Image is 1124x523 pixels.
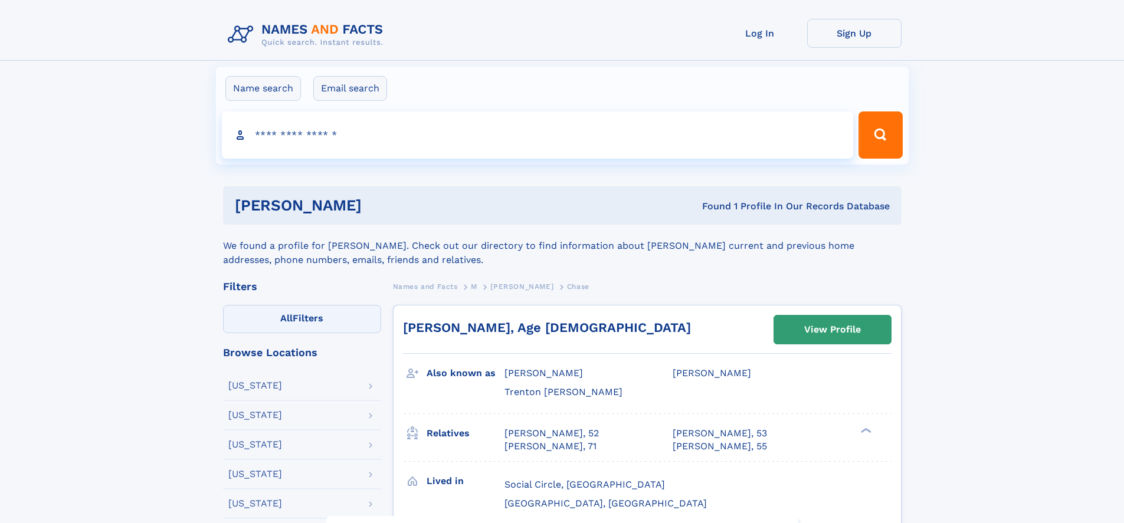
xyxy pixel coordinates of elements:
[807,19,902,48] a: Sign Up
[228,410,282,420] div: [US_STATE]
[858,426,872,434] div: ❯
[504,498,707,509] span: [GEOGRAPHIC_DATA], [GEOGRAPHIC_DATA]
[804,316,861,343] div: View Profile
[225,76,301,101] label: Name search
[427,363,504,383] h3: Also known as
[490,279,553,294] a: [PERSON_NAME]
[223,281,381,292] div: Filters
[223,347,381,358] div: Browse Locations
[228,499,282,508] div: [US_STATE]
[223,225,902,267] div: We found a profile for [PERSON_NAME]. Check out our directory to find information about [PERSON_N...
[504,367,583,379] span: [PERSON_NAME]
[223,19,393,51] img: Logo Names and Facts
[235,198,532,213] h1: [PERSON_NAME]
[673,427,767,440] a: [PERSON_NAME], 53
[713,19,807,48] a: Log In
[228,440,282,449] div: [US_STATE]
[228,381,282,390] div: [US_STATE]
[403,320,691,335] a: [PERSON_NAME], Age [DEMOGRAPHIC_DATA]
[673,440,767,453] a: [PERSON_NAME], 55
[471,279,477,294] a: M
[471,282,477,291] span: M
[504,479,665,490] span: Social Circle, [GEOGRAPHIC_DATA]
[673,367,751,379] span: [PERSON_NAME]
[280,313,293,324] span: All
[774,315,891,344] a: View Profile
[228,469,282,479] div: [US_STATE]
[490,282,553,291] span: [PERSON_NAME]
[858,111,902,159] button: Search Button
[532,200,890,213] div: Found 1 Profile In Our Records Database
[567,282,589,291] span: Chase
[427,423,504,443] h3: Relatives
[222,111,854,159] input: search input
[223,305,381,333] label: Filters
[427,471,504,491] h3: Lived in
[504,427,599,440] a: [PERSON_NAME], 52
[393,279,458,294] a: Names and Facts
[504,386,622,397] span: Trenton [PERSON_NAME]
[313,76,387,101] label: Email search
[504,440,597,453] a: [PERSON_NAME], 71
